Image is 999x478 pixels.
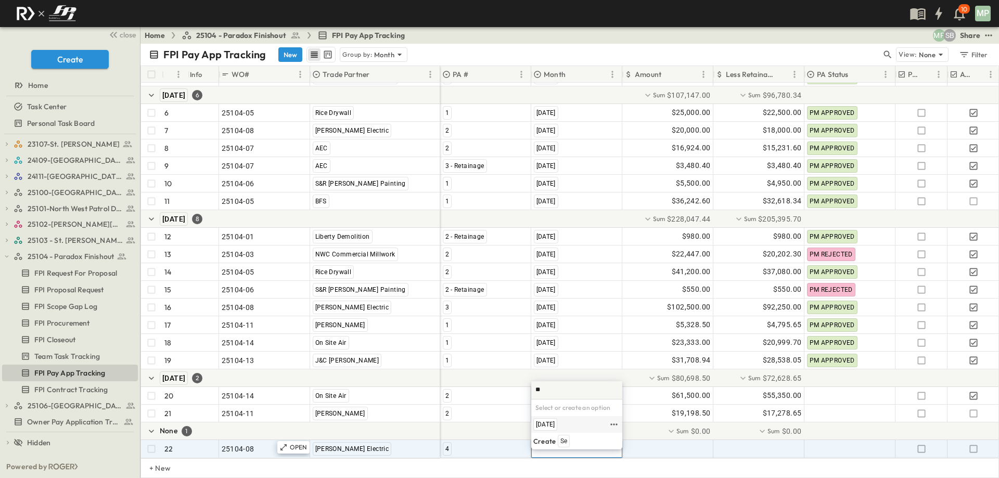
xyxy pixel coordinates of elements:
[445,339,449,346] span: 1
[672,195,711,207] span: $36,242.60
[28,401,123,411] span: 25106-St. Andrews Parking Lot
[773,230,802,242] span: $980.00
[697,68,710,81] button: Menu
[445,145,449,152] span: 2
[763,373,802,383] span: $72,628.65
[758,214,801,224] span: $205,395.70
[817,69,849,80] p: PA Status
[445,304,449,311] span: 3
[536,162,556,170] span: [DATE]
[932,68,945,81] button: Menu
[763,337,802,348] span: $20,999.70
[196,30,286,41] span: 25104 - Paradox Finishout
[672,266,711,278] span: $41,200.00
[536,321,556,329] span: [DATE]
[163,47,266,62] p: FPI Pay App Tracking
[2,78,136,93] a: Home
[445,251,449,258] span: 2
[222,108,254,118] span: 25104-05
[445,392,449,399] span: 2
[536,180,556,187] span: [DATE]
[28,80,48,91] span: Home
[672,248,711,260] span: $22,447.00
[533,435,556,447] p: Create
[14,137,136,151] a: 23107-St. [PERSON_NAME]
[164,267,171,277] p: 14
[445,198,449,205] span: 1
[2,216,138,232] div: 25102-Christ The Redeemer Anglican Churchtest
[332,30,405,41] span: FPI Pay App Tracking
[2,298,138,315] div: FPI Scope Gap Logtest
[342,49,372,60] p: Group by:
[955,47,991,62] button: Filter
[27,101,67,112] span: Task Center
[536,109,556,117] span: [DATE]
[773,283,802,295] span: $550.00
[924,69,936,80] button: Sort
[544,69,566,80] p: Month
[657,373,670,382] p: Sum
[315,162,328,170] span: AEC
[782,426,802,436] span: $0.00
[899,49,917,60] p: View:
[536,339,556,346] span: [DATE]
[958,49,988,60] div: Filter
[2,299,136,314] a: FPI Scope Gap Log
[162,374,185,382] span: [DATE]
[763,407,802,419] span: $17,278.65
[164,178,172,189] p: 10
[635,69,661,80] p: Amount
[445,127,449,134] span: 2
[445,357,449,364] span: 1
[672,390,711,402] span: $61,500.00
[222,408,254,419] span: 25104-11
[28,171,123,182] span: 24111-[GEOGRAPHIC_DATA]
[424,68,437,81] button: Menu
[252,69,263,80] button: Sort
[2,152,138,169] div: 24109-St. Teresa of Calcutta Parish Halltest
[810,339,855,346] span: PM APPROVED
[315,357,379,364] span: J&C [PERSON_NAME]
[222,302,254,313] span: 25104-08
[672,354,711,366] span: $31,708.94
[2,200,138,217] div: 25101-North West Patrol Divisiontest
[536,145,556,152] span: [DATE]
[445,180,449,187] span: 1
[164,231,171,242] p: 12
[164,108,169,118] p: 6
[2,365,138,381] div: FPI Pay App Trackingtest
[14,233,136,248] a: 25103 - St. [PERSON_NAME] Phase 2
[445,268,449,276] span: 2
[653,91,665,99] p: Sum
[691,426,711,436] span: $0.00
[672,373,711,383] span: $80,698.50
[744,214,757,223] p: Sum
[14,249,136,264] a: 25104 - Paradox Finishout
[164,196,170,206] p: 11
[164,408,171,419] p: 21
[34,285,104,295] span: FPI Proposal Request
[222,267,254,277] span: 25104-05
[321,48,334,61] button: kanban view
[166,69,177,80] button: Sort
[278,47,302,62] button: New
[763,195,802,207] span: $32,618.34
[222,355,254,366] span: 25104-13
[28,203,123,214] span: 25101-North West Patrol Division
[290,443,308,451] p: OPEN
[810,127,855,134] span: PM APPROVED
[445,410,449,417] span: 2
[445,321,449,329] span: 1
[726,69,775,80] p: Less Retainage Amount
[2,116,136,131] a: Personal Task Board
[536,127,556,134] span: [DATE]
[763,107,802,119] span: $22,500.00
[315,127,389,134] span: [PERSON_NAME] Electric
[120,30,136,40] span: close
[2,382,136,397] a: FPI Contract Tracking
[315,445,389,453] span: [PERSON_NAME] Electric
[975,6,991,21] div: MP
[560,437,567,445] span: Se
[974,5,992,22] button: MP
[2,331,138,348] div: FPI Closeouttest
